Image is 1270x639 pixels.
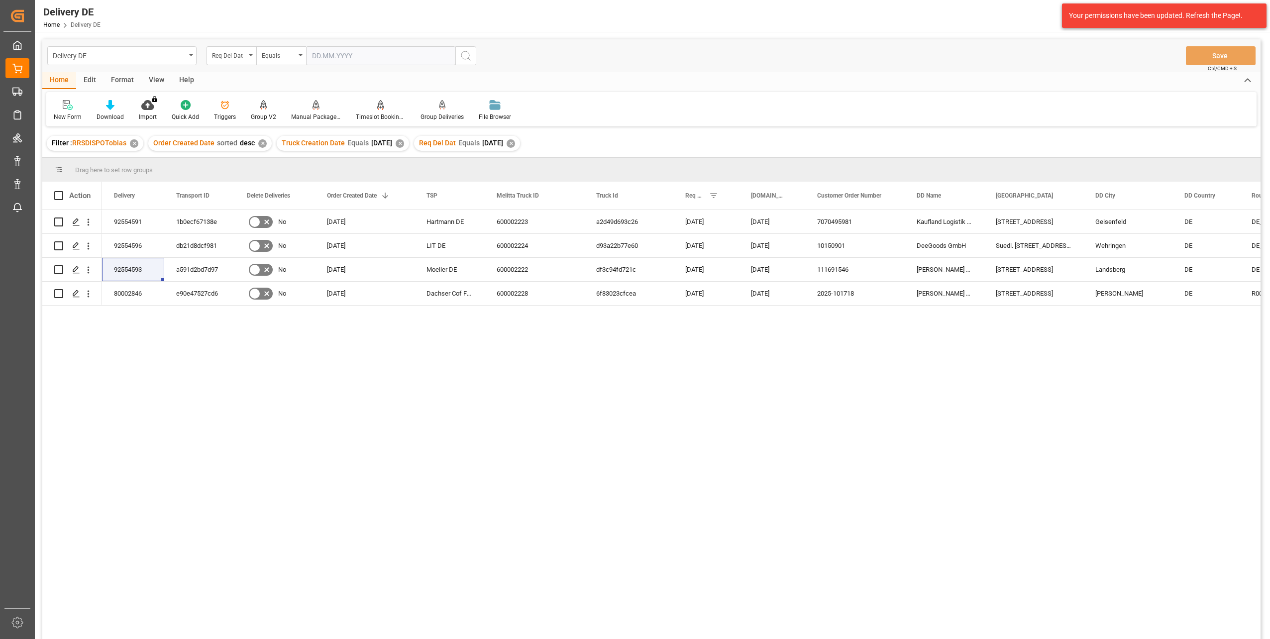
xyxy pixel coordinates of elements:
[42,210,102,234] div: Press SPACE to select this row.
[53,49,186,61] div: Delivery DE
[247,192,290,199] span: Delete Deliveries
[984,210,1083,233] div: [STREET_ADDRESS]
[751,192,784,199] span: [DOMAIN_NAME] Dat
[905,234,984,257] div: DeeGoods GmbH
[72,139,126,147] span: RRSDISPOTobias
[217,139,237,147] span: sorted
[258,139,267,148] div: ✕
[52,139,72,147] span: Filter :
[1172,210,1240,233] div: DE
[1172,282,1240,305] div: DE
[278,258,286,281] span: No
[415,282,485,305] div: Dachser Cof Foodservice
[1083,282,1172,305] div: [PERSON_NAME]
[164,234,235,257] div: db21d8dcf981
[251,112,276,121] div: Group V2
[256,46,306,65] button: open menu
[396,139,404,148] div: ✕
[739,234,805,257] div: [DATE]
[327,192,377,199] span: Order Created Date
[172,72,202,89] div: Help
[315,258,415,281] div: [DATE]
[291,112,341,121] div: Manual Package TypeDetermination
[485,282,584,305] div: 600002228
[584,258,673,281] div: df3c94fd721c
[76,72,104,89] div: Edit
[114,192,135,199] span: Delivery
[426,192,437,199] span: TSP
[104,72,141,89] div: Format
[805,258,905,281] div: 111691546
[415,234,485,257] div: LIT DE
[1083,234,1172,257] div: Wehringen
[917,192,941,199] span: DD Name
[455,46,476,65] button: search button
[97,112,124,121] div: Download
[1172,258,1240,281] div: DE
[315,210,415,233] div: [DATE]
[673,210,739,233] div: [DATE]
[240,139,255,147] span: desc
[47,46,197,65] button: open menu
[278,211,286,233] span: No
[805,282,905,305] div: 2025-101718
[479,112,511,121] div: File Browser
[164,210,235,233] div: 1b0ecf67138e
[482,139,503,147] span: [DATE]
[415,258,485,281] div: Moeller DE
[905,210,984,233] div: Kaufland Logistik VZ
[739,210,805,233] div: [DATE]
[419,139,456,147] span: Req Del Dat
[584,234,673,257] div: d93a22b77e60
[172,112,199,121] div: Quick Add
[596,192,618,199] span: Truck Id
[43,4,101,19] div: Delivery DE
[42,282,102,306] div: Press SPACE to select this row.
[212,49,246,60] div: Req Del Dat
[102,210,164,233] div: 92554591
[42,258,102,282] div: Press SPACE to select this row.
[356,112,406,121] div: Timeslot Booking Report
[315,234,415,257] div: [DATE]
[1172,234,1240,257] div: DE
[69,191,91,200] div: Action
[1184,192,1215,199] span: DD Country
[102,282,164,305] div: 80002846
[207,46,256,65] button: open menu
[141,72,172,89] div: View
[673,258,739,281] div: [DATE]
[1083,258,1172,281] div: Landsberg
[805,210,905,233] div: 7070495981
[164,282,235,305] div: e90e47527cd6
[497,192,539,199] span: Melitta Truck ID
[584,282,673,305] div: 6f83023cfcea
[996,192,1053,199] span: [GEOGRAPHIC_DATA]
[1069,10,1252,21] div: Your permissions have been updated. Refresh the Page!.
[905,258,984,281] div: [PERSON_NAME] KG
[984,234,1083,257] div: Suedl. [STREET_ADDRESS]
[54,112,82,121] div: New Form
[102,258,164,281] div: 92554593
[1208,65,1237,72] span: Ctrl/CMD + S
[278,234,286,257] span: No
[282,139,345,147] span: Truck Creation Date
[805,234,905,257] div: 10150901
[685,192,705,199] span: Req Del Dat
[421,112,464,121] div: Group Deliveries
[485,258,584,281] div: 600002222
[1083,210,1172,233] div: Geisenfeld
[42,72,76,89] div: Home
[1252,192,1268,199] span: Route
[164,258,235,281] div: a591d2bd7d97
[739,282,805,305] div: [DATE]
[315,282,415,305] div: [DATE]
[153,139,214,147] span: Order Created Date
[347,139,369,147] span: Equals
[905,282,984,305] div: [PERSON_NAME] GmbH
[102,234,164,257] div: 92554596
[278,282,286,305] span: No
[262,49,296,60] div: Equals
[43,21,60,28] a: Home
[214,112,236,121] div: Triggers
[739,258,805,281] div: [DATE]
